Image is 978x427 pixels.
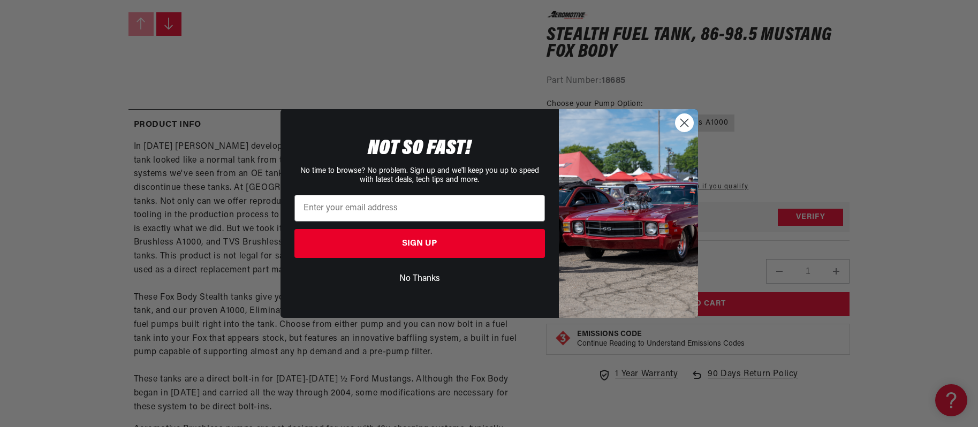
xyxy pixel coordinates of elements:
[294,269,545,289] button: No Thanks
[368,138,471,159] span: NOT SO FAST!
[559,109,698,318] img: 85cdd541-2605-488b-b08c-a5ee7b438a35.jpeg
[294,229,545,258] button: SIGN UP
[675,113,694,132] button: Close dialog
[300,167,539,184] span: No time to browse? No problem. Sign up and we'll keep you up to speed with latest deals, tech tip...
[294,195,545,222] input: Enter your email address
